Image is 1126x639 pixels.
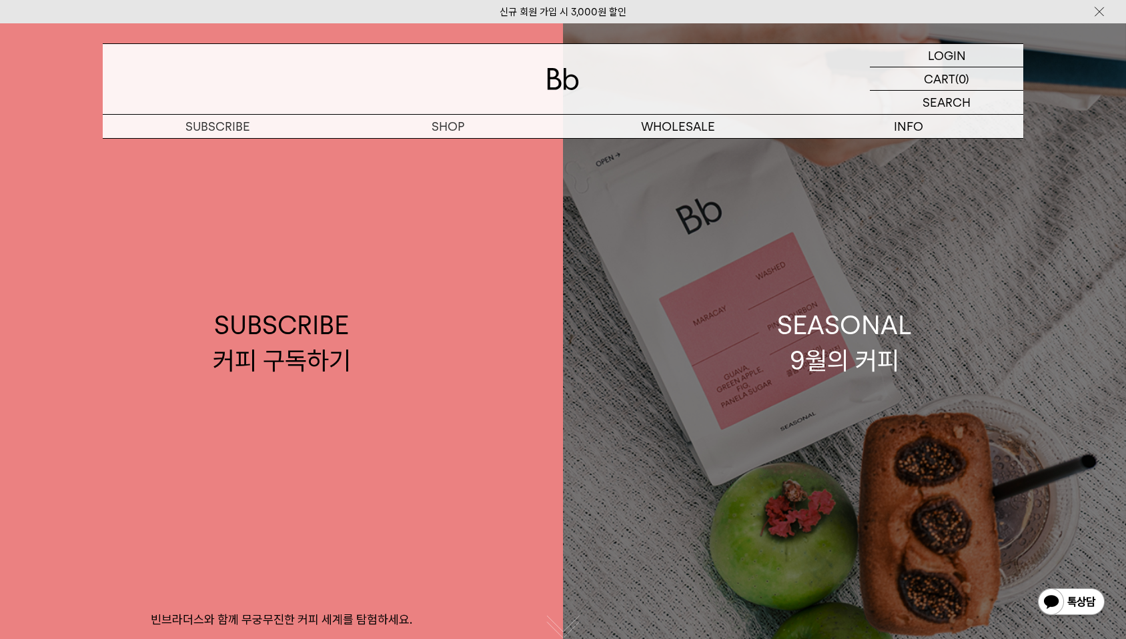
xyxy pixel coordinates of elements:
[103,115,333,138] a: SUBSCRIBE
[1037,587,1106,619] img: 카카오톡 채널 1:1 채팅 버튼
[333,115,563,138] a: SHOP
[924,67,955,90] p: CART
[870,44,1023,67] a: LOGIN
[793,115,1023,138] p: INFO
[777,307,912,378] div: SEASONAL 9월의 커피
[955,67,969,90] p: (0)
[563,115,793,138] p: WHOLESALE
[213,307,351,378] div: SUBSCRIBE 커피 구독하기
[500,6,626,18] a: 신규 회원 가입 시 3,000원 할인
[928,44,966,67] p: LOGIN
[870,67,1023,91] a: CART (0)
[547,68,579,90] img: 로고
[923,91,971,114] p: SEARCH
